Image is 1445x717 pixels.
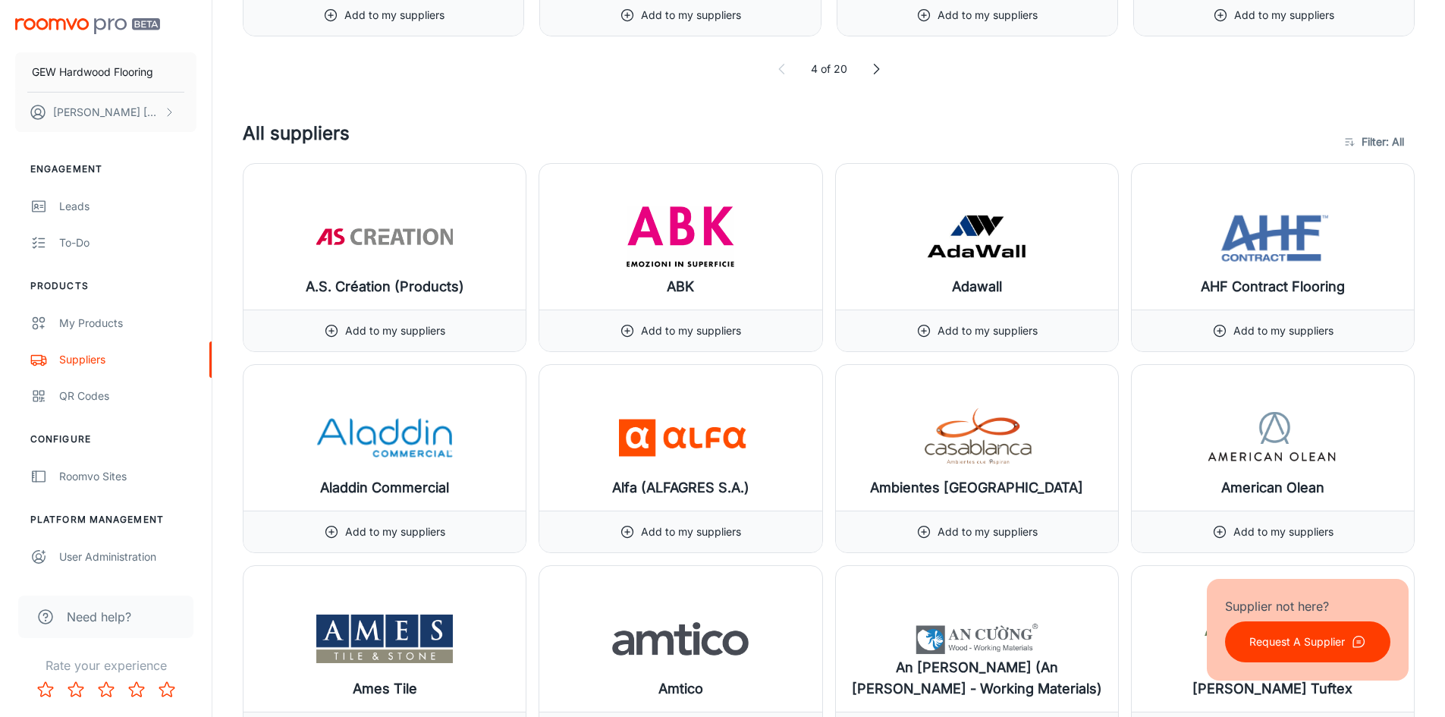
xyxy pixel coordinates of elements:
[1205,206,1341,267] img: AHF Contract Flooring
[658,678,703,700] h6: Amtico
[12,656,199,675] p: Rate your experience
[316,407,453,468] img: Aladdin Commercial
[909,609,1045,669] img: An Cuong (An Cuong Wood - Working Materials)
[59,388,196,404] div: QR Codes
[243,120,1336,163] h4: All suppliers
[67,608,131,626] span: Need help?
[316,609,453,669] img: Ames Tile
[59,198,196,215] div: Leads
[15,52,196,92] button: GEW Hardwood Flooring
[1221,477,1324,498] h6: American Olean
[152,675,182,705] button: Rate 5 star
[1225,621,1390,662] button: Request A Supplier
[353,678,417,700] h6: Ames Tile
[345,524,445,540] p: Add to my suppliers
[59,315,196,332] div: My Products
[1386,133,1404,151] span: : All
[1225,597,1390,615] p: Supplier not here?
[61,675,91,705] button: Rate 2 star
[1362,133,1404,151] span: Filter
[938,7,1038,24] p: Add to my suppliers
[938,322,1038,339] p: Add to my suppliers
[612,407,749,468] img: Alfa (ALFAGRES S.A.)
[1201,276,1345,297] h6: AHF Contract Flooring
[59,234,196,251] div: To-do
[848,657,1106,700] h6: An [PERSON_NAME] (An [PERSON_NAME] - Working Materials)
[32,64,153,80] p: GEW Hardwood Flooring
[641,524,741,540] p: Add to my suppliers
[1205,609,1341,669] img: Anderson Tuftex
[1233,524,1333,540] p: Add to my suppliers
[1205,407,1341,468] img: American Olean
[306,276,464,297] h6: A.S. Création (Products)
[612,477,749,498] h6: Alfa (ALFAGRES S.A.)
[15,93,196,132] button: [PERSON_NAME] [PERSON_NAME]
[641,322,741,339] p: Add to my suppliers
[59,351,196,368] div: Suppliers
[91,675,121,705] button: Rate 3 star
[612,206,749,267] img: ABK
[121,675,152,705] button: Rate 4 star
[1192,678,1352,700] h6: [PERSON_NAME] Tuftex
[344,7,444,24] p: Add to my suppliers
[30,675,61,705] button: Rate 1 star
[1234,7,1334,24] p: Add to my suppliers
[811,61,847,77] p: 4 of 20
[59,549,196,565] div: User Administration
[1233,322,1333,339] p: Add to my suppliers
[641,7,741,24] p: Add to my suppliers
[870,477,1083,498] h6: Ambientes [GEOGRAPHIC_DATA]
[952,276,1002,297] h6: Adawall
[53,104,160,121] p: [PERSON_NAME] [PERSON_NAME]
[320,477,449,498] h6: Aladdin Commercial
[667,276,694,297] h6: ABK
[938,524,1038,540] p: Add to my suppliers
[316,206,453,267] img: A.S. Création (Products)
[612,609,749,669] img: Amtico
[909,206,1045,267] img: Adawall
[909,407,1045,468] img: Ambientes Casablanca
[15,18,160,34] img: Roomvo PRO Beta
[345,322,445,339] p: Add to my suppliers
[1249,634,1345,650] p: Request A Supplier
[59,468,196,485] div: Roomvo Sites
